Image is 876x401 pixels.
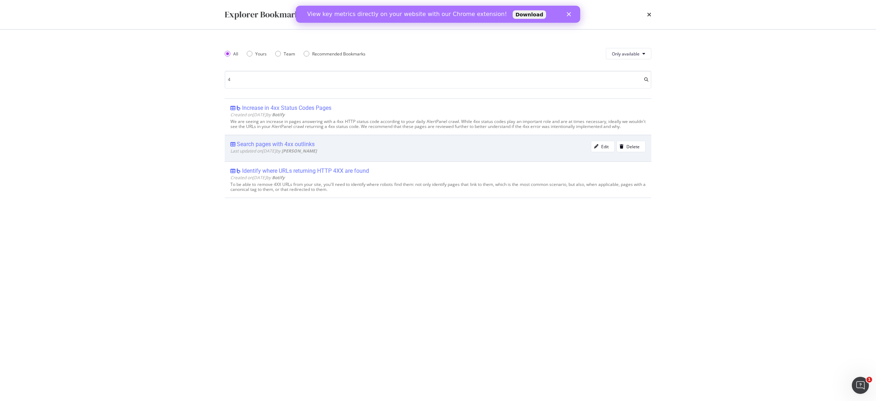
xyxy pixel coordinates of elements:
[626,144,640,150] div: Delete
[247,51,267,57] div: Yours
[312,51,365,57] div: Recommended Bookmarks
[284,51,295,57] div: Team
[230,148,317,154] span: Last updated on [DATE] by
[282,148,317,154] b: [PERSON_NAME]
[275,51,295,57] div: Team
[230,112,285,118] span: Created on [DATE] by
[852,377,869,394] iframe: Intercom live chat
[647,9,651,21] div: times
[612,51,640,57] span: Only available
[616,141,646,152] button: Delete
[591,141,615,152] button: Edit
[296,6,580,23] iframe: Intercom live chat banner
[230,175,285,181] span: Created on [DATE] by
[242,105,331,112] div: Increase in 4xx Status Codes Pages
[225,51,238,57] div: All
[242,167,369,175] div: Identify where URLs returning HTTP 4XX are found
[606,48,651,59] button: Only available
[237,141,315,148] div: Search pages with 4xx outlinks
[225,9,303,21] div: Explorer Bookmarks
[230,119,646,129] div: We are seeing an increase in pages answering with a 4xx HTTP status code according to your daily ...
[601,144,609,150] div: Edit
[255,51,267,57] div: Yours
[272,112,285,118] b: Botify
[866,377,872,383] span: 1
[272,175,285,181] b: Botify
[304,51,365,57] div: Recommended Bookmarks
[230,182,646,192] div: To be able to remove 4XX URLs from your site, you'll need to identify where robots find them: not...
[233,51,238,57] div: All
[225,71,651,89] input: Search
